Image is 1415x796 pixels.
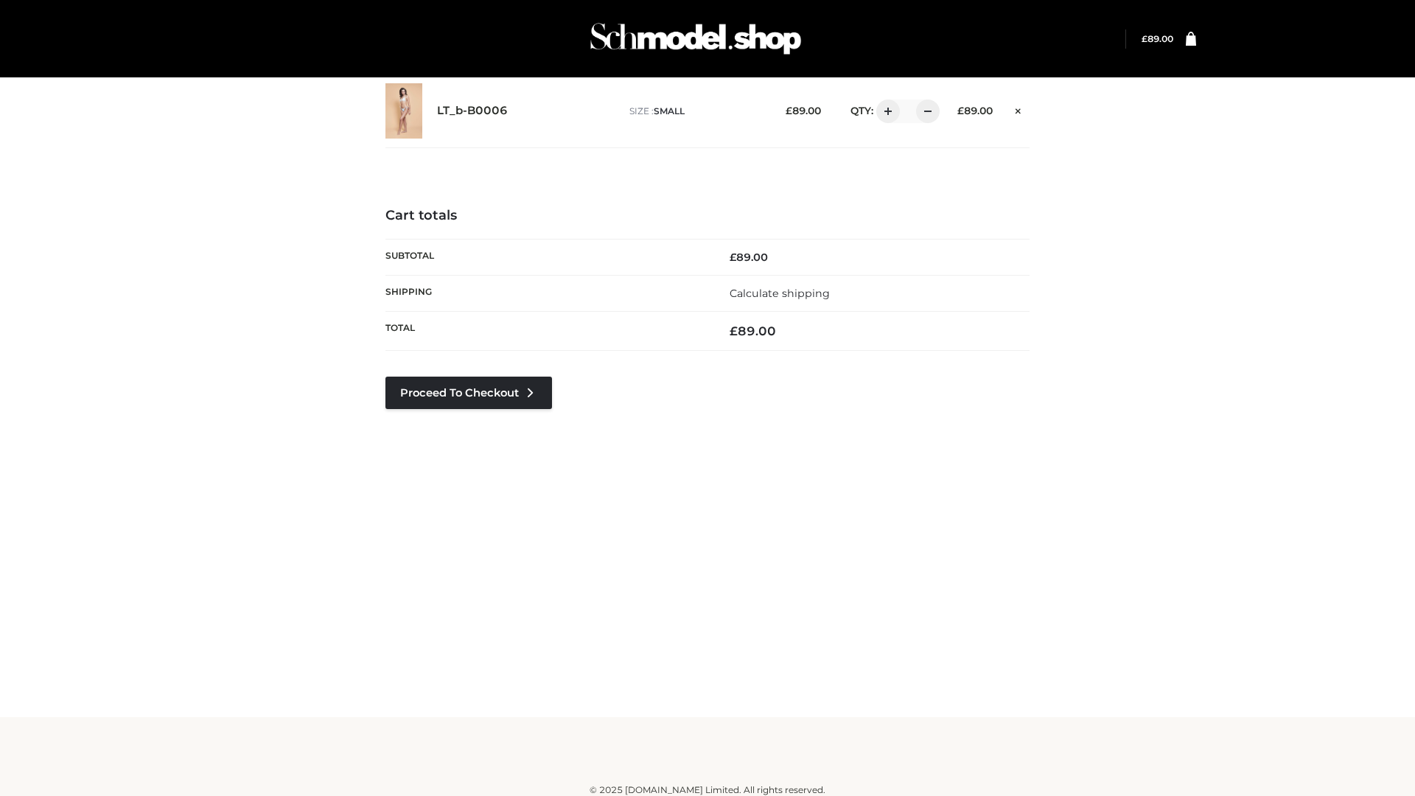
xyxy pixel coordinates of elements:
a: Calculate shipping [730,287,830,300]
bdi: 89.00 [786,105,821,116]
bdi: 89.00 [730,251,768,264]
span: £ [957,105,964,116]
p: size : [629,105,763,118]
h4: Cart totals [385,208,1030,224]
div: QTY: [836,99,934,123]
bdi: 89.00 [1142,33,1173,44]
th: Subtotal [385,239,707,275]
a: Remove this item [1007,99,1030,119]
span: £ [1142,33,1147,44]
th: Total [385,312,707,351]
th: Shipping [385,275,707,311]
bdi: 89.00 [730,324,776,338]
bdi: 89.00 [957,105,993,116]
span: £ [730,251,736,264]
span: £ [730,324,738,338]
span: £ [786,105,792,116]
a: Proceed to Checkout [385,377,552,409]
span: SMALL [654,105,685,116]
a: £89.00 [1142,33,1173,44]
a: LT_b-B0006 [437,104,508,118]
img: Schmodel Admin 964 [585,10,806,68]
